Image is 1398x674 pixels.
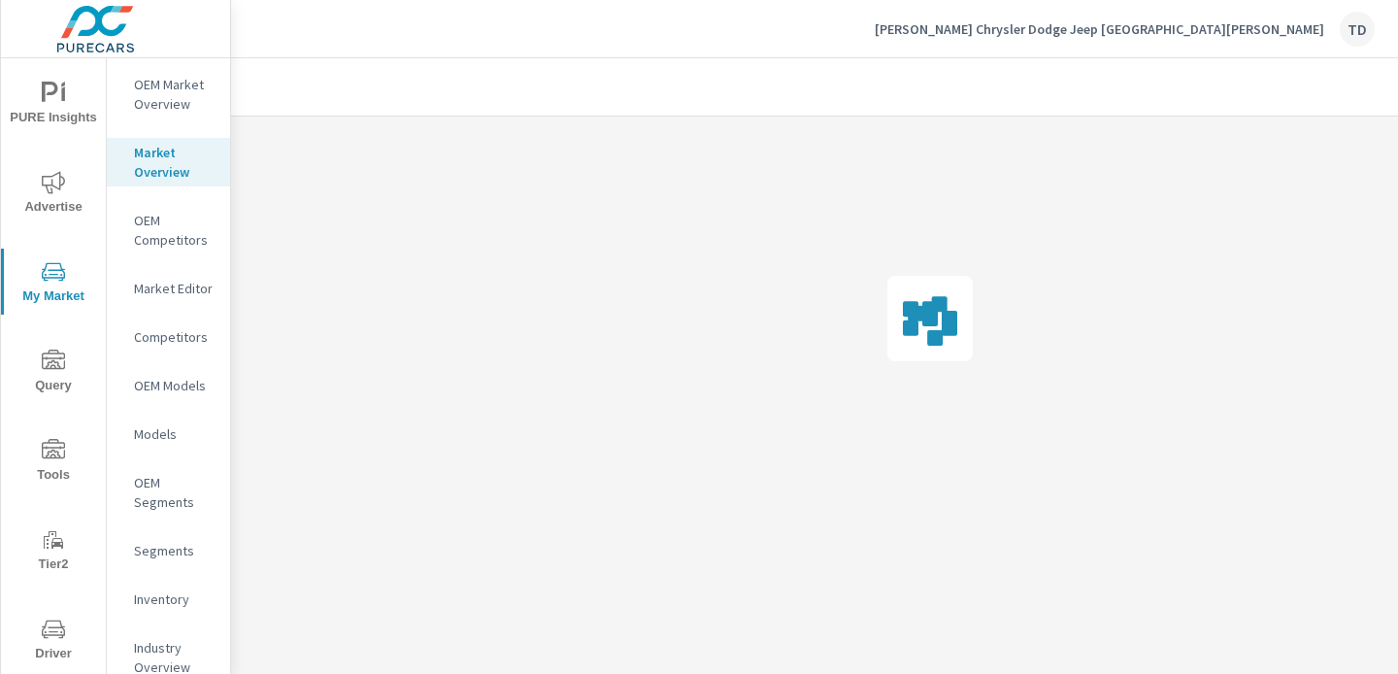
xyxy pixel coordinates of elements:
p: OEM Competitors [134,211,215,250]
span: PURE Insights [7,82,100,129]
span: Advertise [7,171,100,219]
div: Inventory [107,585,230,614]
div: Segments [107,536,230,565]
div: Competitors [107,322,230,352]
span: Driver [7,618,100,665]
div: OEM Segments [107,468,230,517]
p: Competitors [134,327,215,347]
p: Models [134,424,215,444]
div: OEM Competitors [107,206,230,254]
p: OEM Models [134,376,215,395]
span: My Market [7,260,100,308]
div: OEM Market Overview [107,70,230,118]
p: Market Overview [134,143,215,182]
span: Query [7,350,100,397]
div: TD [1340,12,1375,47]
p: [PERSON_NAME] Chrysler Dodge Jeep [GEOGRAPHIC_DATA][PERSON_NAME] [875,20,1324,38]
p: Inventory [134,590,215,609]
span: Tools [7,439,100,487]
p: OEM Market Overview [134,75,215,114]
div: Market Editor [107,274,230,303]
p: OEM Segments [134,473,215,512]
div: Models [107,420,230,449]
div: OEM Models [107,371,230,400]
p: Market Editor [134,279,215,298]
div: Market Overview [107,138,230,186]
span: Tier2 [7,528,100,576]
p: Segments [134,541,215,560]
